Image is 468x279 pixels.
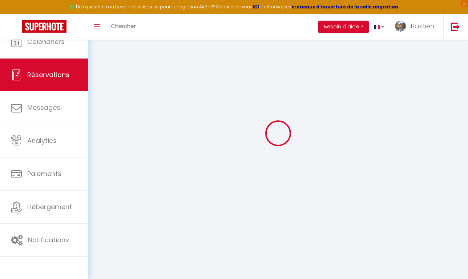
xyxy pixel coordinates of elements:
[451,22,460,31] img: logout
[28,235,69,244] span: Notifications
[411,21,434,31] span: Bastien
[22,20,66,33] img: Super Booking
[27,70,69,79] span: Réservations
[318,21,369,33] button: Besoin d'aide ?
[6,3,28,25] button: Ouvrir le widget de chat LiveChat
[27,37,65,46] span: Calendriers
[291,4,398,10] a: créneaux d'ouverture de la salle migration
[27,103,60,112] span: Messages
[27,202,72,211] span: Hébergement
[437,246,463,274] iframe: Chat
[27,169,61,178] span: Paiements
[395,21,406,32] img: ...
[111,22,136,30] span: Chercher
[27,136,57,145] span: Analytics
[390,14,443,40] a: ... Bastien
[105,14,141,40] a: Chercher
[253,4,259,10] a: ICI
